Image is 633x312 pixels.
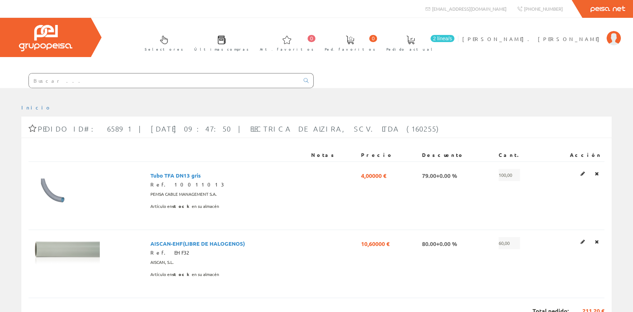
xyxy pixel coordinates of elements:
th: Cant. [496,149,545,162]
span: Artículo en en su almacén [150,200,219,213]
a: Editar [578,169,587,178]
div: Ref. 10011013 [150,181,305,188]
img: Grupo Peisa [19,25,72,51]
th: Notas [308,149,358,162]
a: [PERSON_NAME]. [PERSON_NAME] [462,30,621,36]
span: Ped. favoritos [325,46,375,53]
span: Art. favoritos [260,46,314,53]
span: Tubo TFA DN13 gris [150,169,201,181]
b: stock [172,203,192,209]
span: 4,00000 € [361,169,386,181]
span: 100,00 [499,169,520,181]
a: Últimas compras [187,30,252,56]
span: 2 línea/s [431,35,454,42]
span: 10,60000 € [361,237,390,249]
div: Ref. EHF32 [150,249,305,256]
span: 80.00+0.00 % [422,237,457,249]
a: Eliminar [593,169,601,178]
span: Selectores [145,46,183,53]
a: Selectores [138,30,187,56]
span: 0 [308,35,315,42]
span: [PERSON_NAME]. [PERSON_NAME] [462,35,603,42]
span: AISCAN-EHF(LIBRE DE HALOGENOS) [150,237,245,249]
span: [PHONE_NUMBER] [524,6,563,12]
th: Precio [358,149,419,162]
img: Foto artículo AISCAN-EHF(LIBRE DE HALOGENOS) (192x82.285714285714) [31,237,100,266]
span: Pedido ID#: 65891 | [DATE] 09:47:50 | ELECTRICA DE ALZIRA, SCV. LTDA (160255) [38,124,442,133]
a: Editar [578,237,587,246]
span: 0 [369,35,377,42]
th: Descuento [419,149,496,162]
img: Foto artículo Tubo TFA DN13 gris (150x150) [31,169,85,223]
span: PEMSA CABLE MANAGEMENT S.A. [150,188,217,200]
input: Buscar ... [29,73,299,88]
span: 60,00 [499,237,520,249]
th: Acción [544,149,604,162]
a: Eliminar [593,237,601,246]
span: Artículo en en su almacén [150,268,219,281]
span: Pedido actual [386,46,435,53]
b: stock [172,271,192,277]
span: Últimas compras [194,46,249,53]
span: AISCAN, S.L. [150,256,174,268]
span: 79.00+0.00 % [422,169,457,181]
a: 2 línea/s Pedido actual [379,30,456,56]
a: Inicio [21,104,52,111]
span: [EMAIL_ADDRESS][DOMAIN_NAME] [432,6,506,12]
